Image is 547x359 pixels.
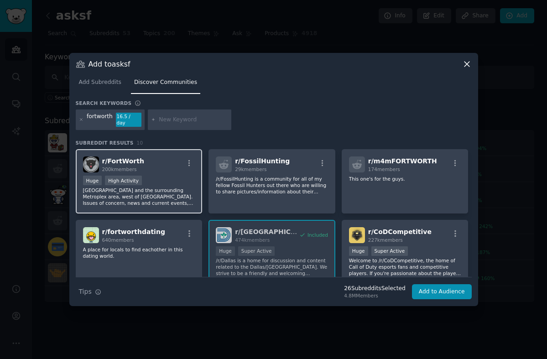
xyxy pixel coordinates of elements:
span: 200k members [102,166,137,172]
span: 227k members [368,237,403,243]
span: Add Subreddits [79,78,121,87]
input: New Keyword [159,116,228,124]
h3: Add to asksf [89,59,130,69]
p: /r/FossilHunting is a community for all of my fellow Fossil Hunters out there who are willing to ... [216,176,328,195]
p: [GEOGRAPHIC_DATA] and the surrounding Metroplex area, west of [GEOGRAPHIC_DATA]. Issues of concer... [83,187,195,206]
a: Discover Communities [131,75,200,94]
img: fortworthdating [83,227,99,243]
span: r/ fortworthdating [102,228,165,235]
span: 10 [137,140,143,146]
div: Super Active [371,246,408,256]
a: Add Subreddits [76,75,125,94]
span: r/ CoDCompetitive [368,228,432,235]
button: Tips [76,284,104,300]
div: 26 Subreddit s Selected [344,285,405,293]
span: 29k members [235,166,266,172]
div: Huge [349,246,368,256]
div: fortworth [87,113,113,127]
span: Discover Communities [134,78,197,87]
span: Tips [79,287,92,297]
span: r/ m4mFORTWORTH [368,157,437,165]
span: Subreddit Results [76,140,134,146]
img: CoDCompetitive [349,227,365,243]
span: 640 members [102,237,134,243]
div: 4.8M Members [344,292,405,299]
p: A place for locals to find eachother in this dating world. [83,246,195,259]
button: Add to Audience [412,284,472,300]
div: Huge [83,176,102,185]
span: r/ FortWorth [102,157,144,165]
h3: Search keywords [76,100,132,106]
p: Welcome to /r/CoDCompetitive, the home of Call of Duty esports fans and competitive players. If y... [349,257,461,276]
span: 174 members [368,166,400,172]
p: This one's for the guys. [349,176,461,182]
div: High Activity [105,176,142,185]
span: r/ FossilHunting [235,157,290,165]
div: 16.5 / day [116,113,141,127]
img: FortWorth [83,156,99,172]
